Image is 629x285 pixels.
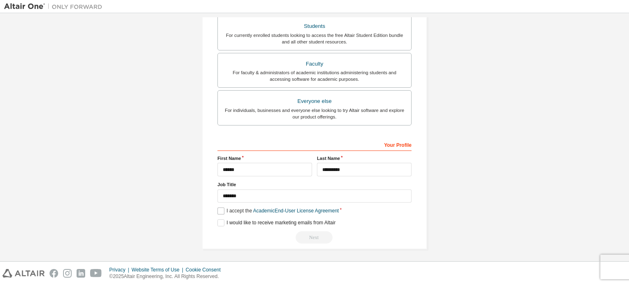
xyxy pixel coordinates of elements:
div: For individuals, businesses and everyone else looking to try Altair software and explore our prod... [223,107,406,120]
div: Faculty [223,58,406,70]
label: I would like to receive marketing emails from Altair [217,219,335,226]
img: Altair One [4,2,106,11]
div: Your Profile [217,138,412,151]
div: For currently enrolled students looking to access the free Altair Student Edition bundle and all ... [223,32,406,45]
a: Academic End-User License Agreement [253,208,339,214]
img: youtube.svg [90,269,102,278]
img: linkedin.svg [77,269,85,278]
div: Website Terms of Use [131,267,186,273]
div: Everyone else [223,96,406,107]
label: Last Name [317,155,412,162]
div: Students [223,21,406,32]
div: Privacy [109,267,131,273]
label: I accept the [217,207,339,214]
img: instagram.svg [63,269,72,278]
img: altair_logo.svg [2,269,45,278]
div: Cookie Consent [186,267,225,273]
p: © 2025 Altair Engineering, Inc. All Rights Reserved. [109,273,226,280]
img: facebook.svg [50,269,58,278]
div: For faculty & administrators of academic institutions administering students and accessing softwa... [223,69,406,82]
label: Job Title [217,181,412,188]
div: Read and acccept EULA to continue [217,231,412,244]
label: First Name [217,155,312,162]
